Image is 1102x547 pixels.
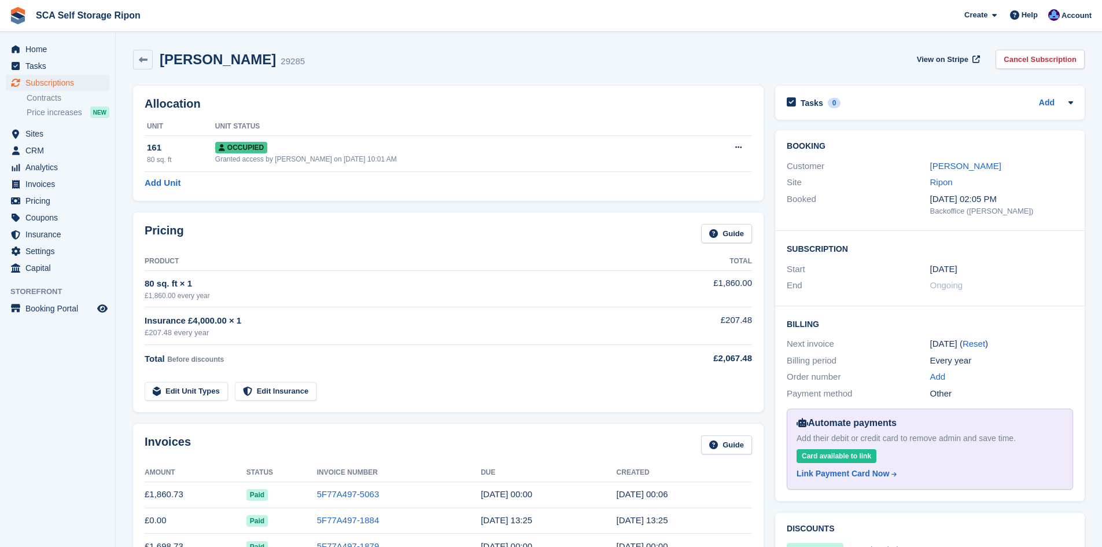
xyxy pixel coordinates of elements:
[930,161,1001,171] a: [PERSON_NAME]
[317,489,379,499] a: 5F77A497-5063
[797,416,1063,430] div: Automate payments
[25,126,95,142] span: Sites
[617,515,668,525] time: 2024-02-03 13:25:16 UTC
[787,337,930,351] div: Next invoice
[90,107,109,118] div: NEW
[787,160,930,173] div: Customer
[6,142,109,159] a: menu
[215,154,689,164] div: Granted access by [PERSON_NAME] on [DATE] 10:01 AM
[6,193,109,209] a: menu
[215,142,267,153] span: Occupied
[145,464,246,482] th: Amount
[25,41,95,57] span: Home
[787,193,930,217] div: Booked
[317,464,481,482] th: Invoice Number
[145,482,246,508] td: £1,860.73
[27,106,109,119] a: Price increases NEW
[145,314,640,328] div: Insurance £4,000.00 × 1
[797,468,889,480] div: Link Payment Card Now
[6,226,109,243] a: menu
[930,387,1073,401] div: Other
[1062,10,1092,21] span: Account
[145,118,215,136] th: Unit
[787,354,930,368] div: Billing period
[6,210,109,226] a: menu
[9,7,27,24] img: stora-icon-8386f47178a22dfd0bd8f6a31ec36ba5ce8667c1dd55bd0f319d3a0aa187defe.svg
[930,205,1073,217] div: Backoffice ([PERSON_NAME])
[10,286,115,298] span: Storefront
[787,243,1073,254] h2: Subscription
[6,159,109,175] a: menu
[930,354,1073,368] div: Every year
[930,337,1073,351] div: [DATE] ( )
[25,75,95,91] span: Subscriptions
[145,508,246,534] td: £0.00
[25,243,95,259] span: Settings
[912,50,982,69] a: View on Stripe
[617,464,752,482] th: Created
[6,75,109,91] a: menu
[167,355,224,364] span: Before discounts
[25,58,95,74] span: Tasks
[787,387,930,401] div: Payment method
[801,98,823,108] h2: Tasks
[964,9,987,21] span: Create
[6,243,109,259] a: menu
[930,370,946,384] a: Add
[6,260,109,276] a: menu
[797,449,876,463] div: Card available to link
[145,327,640,339] div: £207.48 every year
[317,515,379,525] a: 5F77A497-1884
[6,176,109,192] a: menu
[25,300,95,317] span: Booking Portal
[701,224,752,243] a: Guide
[145,177,180,190] a: Add Unit
[145,354,165,364] span: Total
[617,489,668,499] time: 2025-02-04 00:06:58 UTC
[31,6,145,25] a: SCA Self Storage Ripon
[1039,97,1055,110] a: Add
[95,302,109,315] a: Preview store
[930,263,957,276] time: 2024-02-04 00:00:00 UTC
[246,515,268,527] span: Paid
[215,118,689,136] th: Unit Status
[25,176,95,192] span: Invoices
[25,226,95,243] span: Insurance
[930,193,1073,206] div: [DATE] 02:05 PM
[246,464,317,482] th: Status
[145,97,752,111] h2: Allocation
[27,107,82,118] span: Price increases
[787,142,1073,151] h2: Booking
[160,52,276,67] h2: [PERSON_NAME]
[145,252,640,271] th: Product
[787,279,930,292] div: End
[1022,9,1038,21] span: Help
[787,318,1073,329] h2: Billing
[1048,9,1060,21] img: Sarah Race
[6,58,109,74] a: menu
[25,142,95,159] span: CRM
[281,55,305,68] div: 29285
[963,339,985,348] a: Reset
[787,263,930,276] div: Start
[6,41,109,57] a: menu
[246,489,268,501] span: Paid
[145,382,228,401] a: Edit Unit Types
[701,435,752,454] a: Guide
[787,176,930,189] div: Site
[640,252,752,271] th: Total
[147,141,215,155] div: 161
[917,54,968,65] span: View on Stripe
[145,277,640,291] div: 80 sq. ft × 1
[25,193,95,209] span: Pricing
[147,155,215,165] div: 80 sq. ft
[797,468,1059,480] a: Link Payment Card Now
[145,224,184,243] h2: Pricing
[930,177,953,187] a: Ripon
[481,464,616,482] th: Due
[481,515,532,525] time: 2024-02-04 13:25:16 UTC
[640,352,752,365] div: £2,067.48
[640,270,752,307] td: £1,860.00
[25,210,95,226] span: Coupons
[25,260,95,276] span: Capital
